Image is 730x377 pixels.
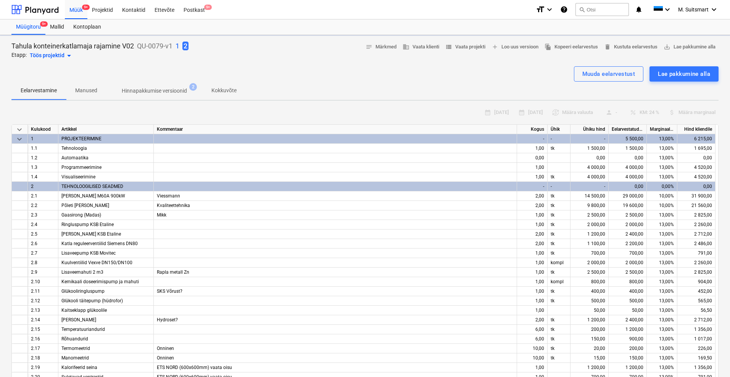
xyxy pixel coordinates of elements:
[609,306,647,315] div: 50,00
[517,163,548,172] div: 1,00
[61,327,105,332] span: Temperatuuriandurid
[517,306,548,315] div: 1,00
[548,125,570,134] div: Ühik
[664,43,715,51] span: Lae pakkumine alla
[28,249,58,258] div: 2.7
[609,325,647,334] div: 1 200,00
[609,315,647,325] div: 2 400,00
[677,344,715,353] div: 226,00
[609,210,647,220] div: 2 500,00
[61,193,125,199] span: Katel Viessmann M60A 900kW
[658,69,710,79] div: Lae pakkumine alla
[157,346,174,351] span: Onninen
[122,87,187,95] p: Hinnapakkumise versioonid
[677,249,715,258] div: 791,00
[157,317,178,322] span: Hydroset?
[517,363,548,372] div: 1,00
[570,153,609,163] div: 0,00
[647,268,677,277] div: 13,00%
[28,344,58,353] div: 2.17
[570,172,609,182] div: 4 000,00
[647,134,677,144] div: 13,00%
[677,163,715,172] div: 4 520,00
[677,125,715,134] div: Hind kliendile
[570,191,609,201] div: 14 500,00
[366,43,372,50] span: notes
[647,210,677,220] div: 13,00%
[189,83,197,91] span: 2
[28,220,58,229] div: 2.4
[28,153,58,163] div: 1.2
[548,249,570,258] div: tk
[609,249,647,258] div: 700,00
[677,277,715,287] div: 904,00
[61,279,139,284] span: Kemikaali doseerimispump ja mahuti
[609,363,647,372] div: 1 200,00
[517,144,548,153] div: 1,00
[28,334,58,344] div: 2.16
[517,220,548,229] div: 1,00
[548,172,570,182] div: tk
[647,315,677,325] div: 13,00%
[609,144,647,153] div: 1 500,00
[609,334,647,344] div: 900,00
[28,182,58,191] div: 2
[517,153,548,163] div: 0,00
[541,41,601,53] button: Kopeeri eelarvestus
[663,5,672,14] i: keyboard_arrow_down
[647,172,677,182] div: 13,00%
[28,201,58,210] div: 2.2
[61,231,121,237] span: Katla omaringipump KSB Etaline
[211,87,237,95] p: Kokkuvõte
[609,191,647,201] div: 29 000,00
[157,212,166,218] span: Mikk
[176,41,179,51] button: 1
[548,182,570,191] div: -
[560,5,568,14] i: Abikeskus
[15,125,24,134] span: Ahenda kõik kategooriad
[677,296,715,306] div: 565,00
[517,229,548,239] div: 2,00
[647,182,677,191] div: 0,00%
[570,229,609,239] div: 1 200,00
[21,87,57,95] p: Eelarvestamine
[517,344,548,353] div: 10,00
[28,315,58,325] div: 2.14
[647,125,677,134] div: Marginaal, %
[517,287,548,296] div: 1,00
[677,239,715,249] div: 2 486,00
[609,172,647,182] div: 4 000,00
[647,325,677,334] div: 13,00%
[58,125,154,134] div: Artikkel
[677,306,715,315] div: 56,50
[517,315,548,325] div: 2,00
[570,249,609,258] div: 700,00
[400,41,442,53] button: Vaata klienti
[647,144,677,153] div: 13,00%
[570,144,609,153] div: 1 500,00
[677,229,715,239] div: 2 712,00
[647,344,677,353] div: 13,00%
[61,298,123,303] span: Glükooli täitepump (hüdrofor)
[64,51,74,60] span: arrow_drop_down
[609,344,647,353] div: 200,00
[570,210,609,220] div: 2 500,00
[28,268,58,277] div: 2.9
[635,5,643,14] i: notifications
[677,258,715,268] div: 2 260,00
[647,249,677,258] div: 13,00%
[61,260,132,265] span: Kuulventiilid Vexve DN150/DN100
[570,201,609,210] div: 9 800,00
[609,182,647,191] div: 0,00
[548,210,570,220] div: tk
[61,174,95,180] span: Visualiseerimine
[28,296,58,306] div: 2.12
[137,42,172,51] p: QU-0079-v1
[570,163,609,172] div: 4 000,00
[61,165,102,170] span: Programmeerimine
[517,134,548,144] div: -
[61,355,89,361] span: Manomeetrid
[28,325,58,334] div: 2.15
[545,5,554,14] i: keyboard_arrow_down
[157,203,190,208] span: Kvaliteettehnika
